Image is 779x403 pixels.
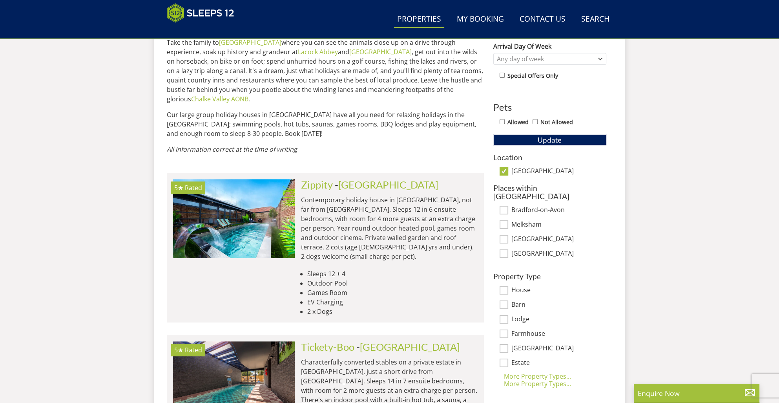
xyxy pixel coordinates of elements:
label: [GEOGRAPHIC_DATA] [511,167,606,176]
li: Sleeps 12 + 4 [307,269,478,278]
li: Outdoor Pool [307,278,478,288]
div: Combobox [493,53,606,65]
label: [GEOGRAPHIC_DATA] [511,235,606,244]
label: Estate [511,359,606,368]
button: Update [493,134,606,145]
h3: Property Type [493,272,606,280]
a: My Booking [454,11,507,28]
h3: Location [493,153,606,161]
iframe: Customer reviews powered by Trustpilot [163,27,245,34]
a: Lacock Abbey [298,48,338,56]
label: Special Offers Only [507,71,558,80]
label: [GEOGRAPHIC_DATA] [511,250,606,258]
a: [GEOGRAPHIC_DATA] [338,179,438,191]
a: Chalke Valley AONB [191,95,248,103]
a: Search [578,11,613,28]
a: 5★ Rated [173,179,295,258]
img: zippity-holiday-home-wiltshire-sleeps-12-hot-tub.original.jpg [173,179,295,258]
div: More Property Types... [493,379,606,388]
li: EV Charging [307,297,478,307]
h3: Pets [493,102,606,112]
label: [GEOGRAPHIC_DATA] [511,344,606,353]
a: [GEOGRAPHIC_DATA] [219,38,281,47]
span: Update [538,135,562,145]
li: 2 x Dogs [307,307,478,316]
p: Our large group holiday houses in [GEOGRAPHIC_DATA] have all you need for relaxing holidays in th... [167,110,484,138]
span: Zippity has a 5 star rating under the Quality in Tourism Scheme [174,183,183,192]
li: Games Room [307,288,478,297]
span: - [356,341,460,353]
label: Arrival Day Of Week [493,42,606,51]
a: Contact Us [516,11,569,28]
label: Lodge [511,315,606,324]
div: More Property Types... [493,372,606,381]
a: [GEOGRAPHIC_DATA] [360,341,460,353]
em: All information correct at the time of writing [167,145,297,154]
label: House [511,286,606,295]
label: Bradford-on-Avon [511,206,606,215]
label: Not Allowed [540,118,573,126]
label: Allowed [507,118,529,126]
span: Rated [185,346,202,354]
a: Tickety-Boo [301,341,354,353]
span: Rated [185,183,202,192]
h3: Places within [GEOGRAPHIC_DATA] [493,184,606,200]
a: Properties [394,11,444,28]
img: Sleeps 12 [167,3,234,23]
a: [GEOGRAPHIC_DATA] [349,48,412,56]
span: - [335,179,438,191]
div: Any day of week [495,55,597,63]
p: Contemporary holiday house in [GEOGRAPHIC_DATA], not far from [GEOGRAPHIC_DATA]. Sleeps 12 in 6 e... [301,195,478,261]
label: Barn [511,301,606,310]
span: Tickety-Boo has a 5 star rating under the Quality in Tourism Scheme [174,346,183,354]
a: Zippity [301,179,333,191]
p: Enquire Now [638,388,755,398]
label: Farmhouse [511,330,606,339]
label: Melksham [511,221,606,229]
